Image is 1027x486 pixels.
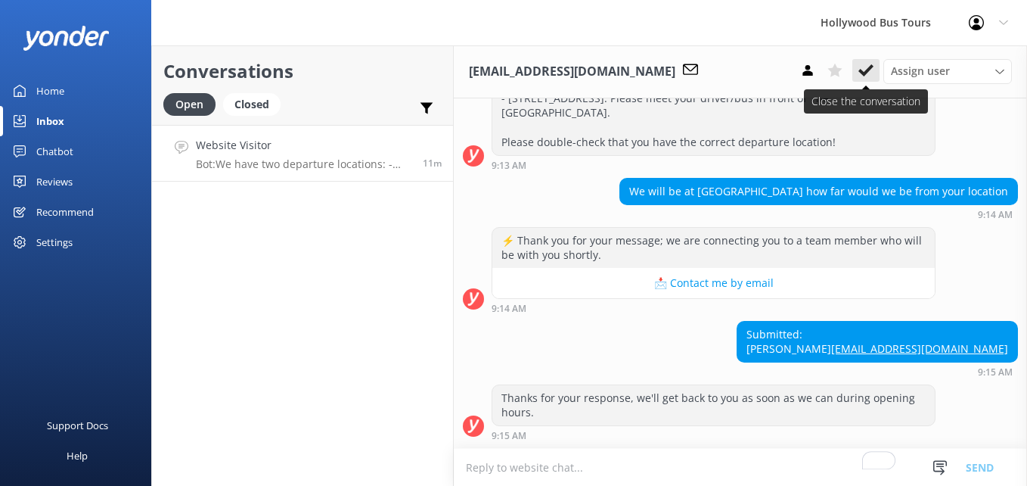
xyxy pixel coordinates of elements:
[196,137,411,154] h4: Website Visitor
[223,93,281,116] div: Closed
[619,209,1018,220] div: Sep 08 2025 09:14am (UTC -07:00) America/Tijuana
[163,57,442,86] h2: Conversations
[492,303,935,313] div: Sep 08 2025 09:14am (UTC -07:00) America/Tijuana
[492,385,935,425] div: Thanks for your response, we'll get back to you as soon as we can during opening hours.
[492,161,526,170] strong: 9:13 AM
[737,366,1018,377] div: Sep 08 2025 09:15am (UTC -07:00) America/Tijuana
[831,341,1008,356] a: [EMAIL_ADDRESS][DOMAIN_NAME]
[36,76,64,106] div: Home
[152,125,453,182] a: Website VisitorBot:We have two departure locations: - [STREET_ADDRESS]. Please check-in inside th...
[454,449,1027,486] textarea: To enrich screen reader interactions, please activate Accessibility in Grammarly extension settings
[469,62,675,82] h3: [EMAIL_ADDRESS][DOMAIN_NAME]
[163,93,216,116] div: Open
[36,197,94,227] div: Recommend
[36,227,73,257] div: Settings
[423,157,442,170] span: Sep 08 2025 09:13am (UTC -07:00) America/Tijuana
[492,268,935,298] button: 📩 Contact me by email
[163,95,223,112] a: Open
[978,210,1013,220] strong: 9:14 AM
[492,304,526,313] strong: 9:14 AM
[492,41,935,155] div: We have two departure locations: - [STREET_ADDRESS]. Please check-in inside the [GEOGRAPHIC_DATA]...
[36,167,73,197] div: Reviews
[891,63,950,79] span: Assign user
[36,136,73,167] div: Chatbot
[492,160,935,170] div: Sep 08 2025 09:13am (UTC -07:00) America/Tijuana
[36,106,64,136] div: Inbox
[978,368,1013,377] strong: 9:15 AM
[492,430,935,441] div: Sep 08 2025 09:15am (UTC -07:00) America/Tijuana
[47,410,108,441] div: Support Docs
[620,179,1017,204] div: We will be at [GEOGRAPHIC_DATA] how far would we be from your location
[492,228,935,268] div: ⚡ Thank you for your message; we are connecting you to a team member who will be with you shortly.
[883,59,1012,83] div: Assign User
[223,95,288,112] a: Closed
[737,322,1017,362] div: Submitted: [PERSON_NAME]
[492,431,526,441] strong: 9:15 AM
[67,441,88,471] div: Help
[196,157,411,171] p: Bot: We have two departure locations: - [STREET_ADDRESS]. Please check-in inside the [GEOGRAPHIC_...
[23,26,110,51] img: yonder-white-logo.png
